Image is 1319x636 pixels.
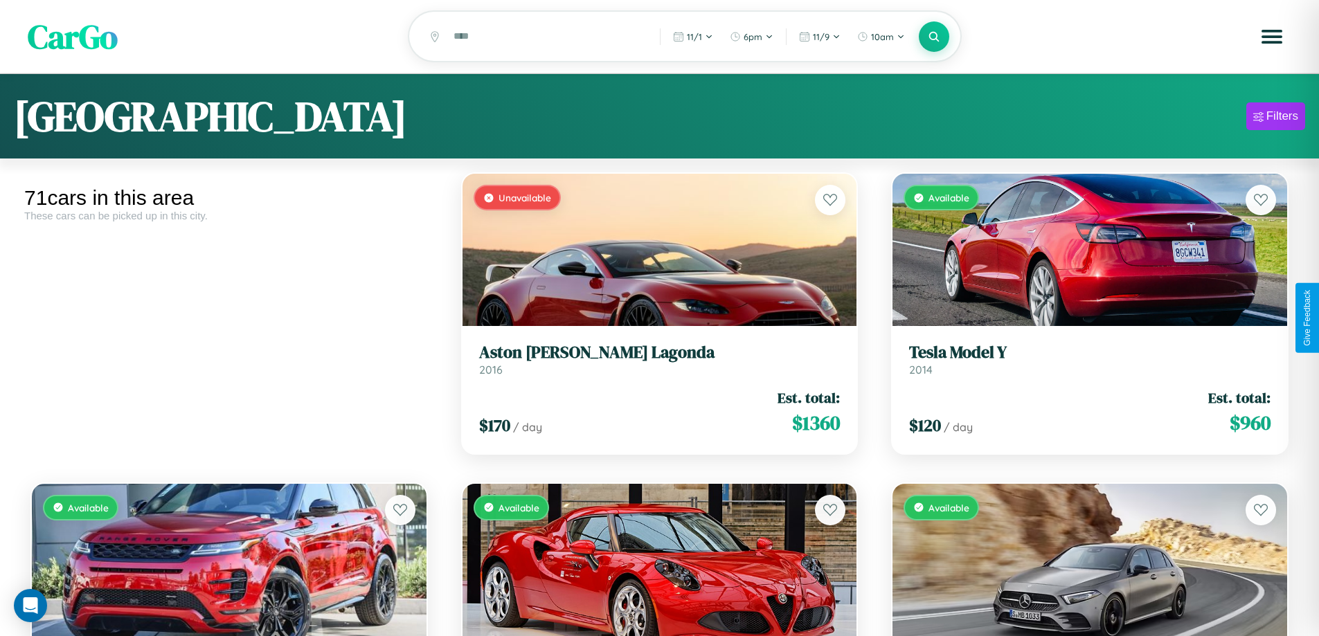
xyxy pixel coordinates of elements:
h1: [GEOGRAPHIC_DATA] [14,88,407,145]
h3: Tesla Model Y [909,343,1271,363]
h3: Aston [PERSON_NAME] Lagonda [479,343,841,363]
div: Give Feedback [1302,290,1312,346]
span: Unavailable [499,192,551,203]
span: / day [944,420,973,434]
span: CarGo [28,14,118,60]
span: Available [928,502,969,514]
span: 11 / 1 [687,31,702,42]
span: 11 / 9 [813,31,829,42]
span: Est. total: [1208,388,1271,408]
div: Open Intercom Messenger [14,589,47,622]
span: Available [68,502,109,514]
span: Available [499,502,539,514]
div: These cars can be picked up in this city. [24,210,434,221]
span: Available [928,192,969,203]
button: Open menu [1253,17,1291,56]
span: $ 960 [1230,409,1271,437]
button: 6pm [723,26,780,48]
span: $ 1360 [792,409,840,437]
div: 71 cars in this area [24,186,434,210]
span: $ 170 [479,414,510,437]
a: Aston [PERSON_NAME] Lagonda2016 [479,343,841,376]
a: Tesla Model Y2014 [909,343,1271,376]
span: 10am [871,31,894,42]
div: Filters [1266,109,1298,123]
span: 6pm [744,31,762,42]
span: 2016 [479,363,503,376]
button: Filters [1246,102,1305,130]
span: / day [513,420,542,434]
button: 11/1 [666,26,720,48]
span: $ 120 [909,414,941,437]
span: 2014 [909,363,933,376]
button: 10am [850,26,912,48]
span: Est. total: [778,388,840,408]
button: 11/9 [792,26,847,48]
